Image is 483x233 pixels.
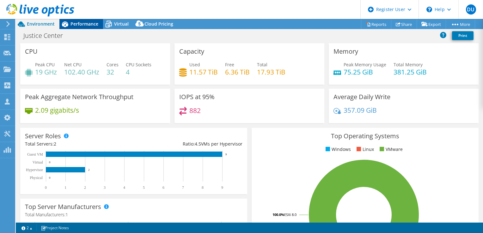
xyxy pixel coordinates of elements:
span: 4.5 [195,141,201,147]
h3: Capacity [179,48,204,55]
h4: 32 [107,69,119,75]
h3: Server Roles [25,133,61,140]
text: 6 [162,185,164,190]
h3: Peak Aggregate Network Throughput [25,93,133,100]
text: 9 [221,185,223,190]
h4: 102.40 GHz [64,69,99,75]
span: Performance [70,21,98,27]
span: 2 [54,141,56,147]
a: Print [452,31,474,40]
text: 9 [225,153,227,156]
h4: 17.93 TiB [257,69,285,75]
text: 7 [182,185,184,190]
tspan: 100.0% [272,212,284,217]
svg: \n [426,7,432,12]
h4: Total Manufacturers: [25,211,242,218]
span: Cloud Pricing [144,21,173,27]
tspan: ESXi 8.0 [284,212,297,217]
h4: 11.57 TiB [189,69,218,75]
h4: 381.25 GiB [394,69,427,75]
div: Ratio: VMs per Hypervisor [134,140,242,147]
span: Virtual [114,21,129,27]
span: Peak Memory Usage [344,62,386,68]
h3: Average Daily Write [333,93,390,100]
a: 2 [17,224,37,232]
span: Free [225,62,234,68]
h3: IOPS at 95% [179,93,215,100]
text: Physical [30,176,43,180]
text: Guest VM [27,152,43,157]
text: 5 [143,185,145,190]
h4: 6.36 TiB [225,69,250,75]
text: 0 [49,161,51,164]
span: Total Memory [394,62,423,68]
span: Net CPU [64,62,82,68]
text: Hypervisor [26,168,43,172]
a: Reports [361,19,391,29]
h3: Top Operating Systems [256,133,474,140]
span: 1 [65,212,68,218]
h4: 4 [126,69,151,75]
span: Total [257,62,267,68]
li: Windows [324,146,351,153]
text: Virtual [33,160,43,164]
span: DU [466,4,476,15]
text: 1 [64,185,66,190]
h3: Top Server Manufacturers [25,203,101,210]
span: Environment [27,21,55,27]
span: CPU Sockets [126,62,151,68]
span: Peak CPU [35,62,55,68]
h1: Justice Center [21,32,73,39]
h3: CPU [25,48,38,55]
div: Total Servers: [25,140,134,147]
h4: 19 GHz [35,69,57,75]
text: 8 [202,185,204,190]
text: 3 [104,185,106,190]
a: More [446,19,475,29]
h4: 75.25 GiB [344,69,386,75]
text: 0 [45,185,47,190]
a: Share [391,19,417,29]
a: Project Notes [36,224,73,232]
h4: 357.09 GiB [344,107,377,114]
span: Cores [107,62,119,68]
text: 0 [49,176,51,179]
text: 4 [123,185,125,190]
span: Used [189,62,200,68]
text: 2 [84,185,86,190]
text: 2 [88,168,90,171]
h3: Memory [333,48,358,55]
li: VMware [378,146,403,153]
a: Export [417,19,446,29]
h4: 2.09 gigabits/s [35,107,79,114]
li: Linux [355,146,374,153]
h4: 882 [189,107,201,114]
